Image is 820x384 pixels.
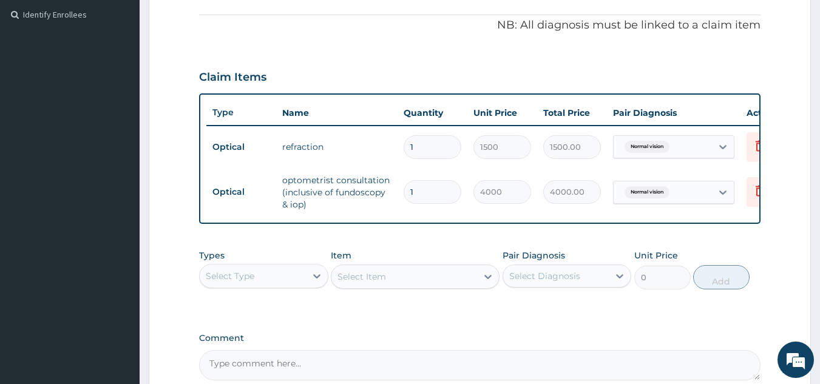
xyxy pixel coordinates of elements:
[276,135,398,159] td: refraction
[206,101,276,124] th: Type
[625,141,669,153] span: Normal vision
[607,101,740,125] th: Pair Diagnosis
[740,101,801,125] th: Actions
[70,115,168,237] span: We're online!
[693,265,750,289] button: Add
[398,101,467,125] th: Quantity
[276,101,398,125] th: Name
[199,71,266,84] h3: Claim Items
[199,251,225,261] label: Types
[206,270,254,282] div: Select Type
[22,61,49,91] img: d_794563401_company_1708531726252_794563401
[6,255,231,298] textarea: Type your message and hit 'Enter'
[199,333,761,343] label: Comment
[206,136,276,158] td: Optical
[503,249,565,261] label: Pair Diagnosis
[63,68,204,84] div: Chat with us now
[199,18,761,33] p: NB: All diagnosis must be linked to a claim item
[199,6,228,35] div: Minimize live chat window
[634,249,678,261] label: Unit Price
[537,101,607,125] th: Total Price
[509,270,580,282] div: Select Diagnosis
[331,249,351,261] label: Item
[276,168,398,217] td: optometrist consultation (inclusive of fundoscopy & iop)
[467,101,537,125] th: Unit Price
[625,186,669,198] span: Normal vision
[206,181,276,203] td: Optical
